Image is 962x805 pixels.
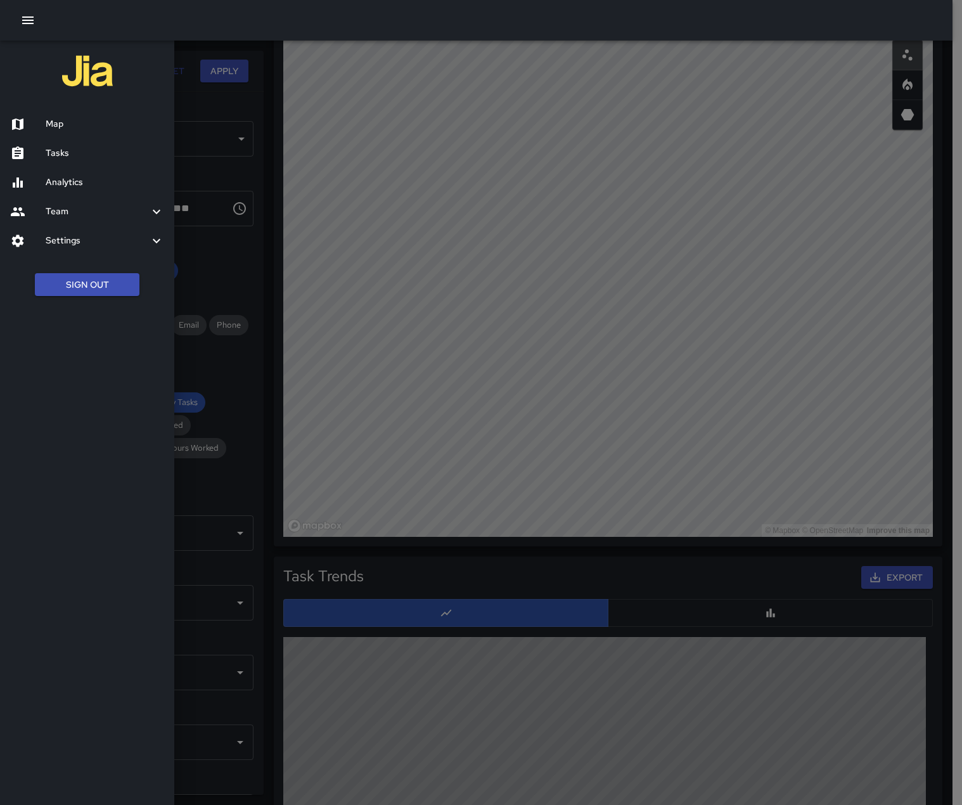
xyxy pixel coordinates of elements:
h6: Team [46,205,149,219]
h6: Tasks [46,146,164,160]
h6: Analytics [46,176,164,190]
img: jia-logo [62,46,113,96]
h6: Settings [46,234,149,248]
h6: Map [46,117,164,131]
button: Sign Out [35,273,139,297]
